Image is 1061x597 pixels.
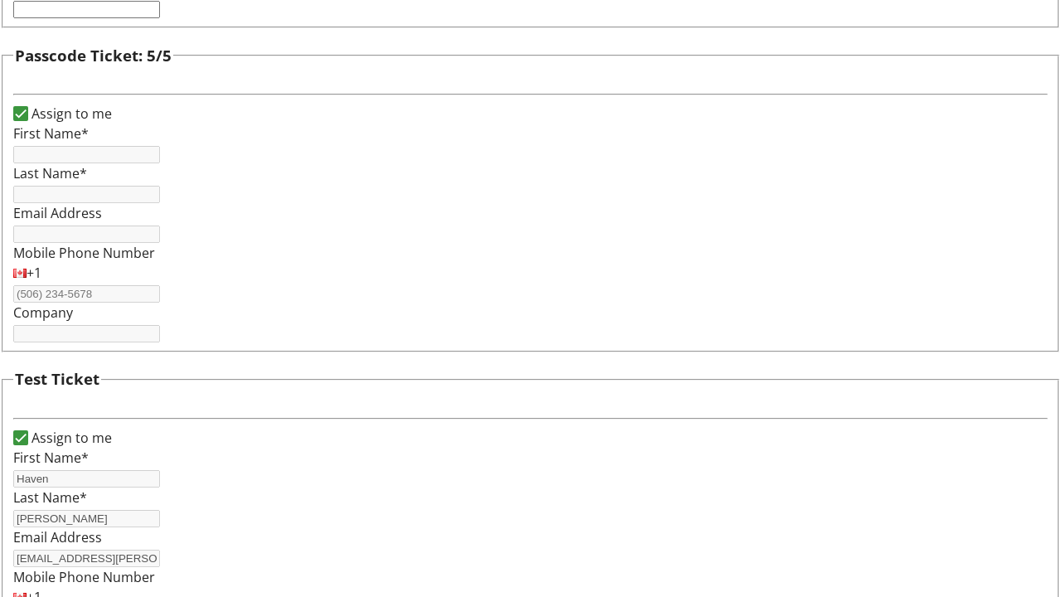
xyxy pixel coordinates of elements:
[13,285,160,303] input: (506) 234-5678
[13,244,155,262] label: Mobile Phone Number
[13,124,89,143] label: First Name*
[13,528,102,546] label: Email Address
[13,204,102,222] label: Email Address
[13,164,87,182] label: Last Name*
[15,367,99,391] h3: Test Ticket
[28,428,112,448] label: Assign to me
[15,44,172,67] h3: Passcode Ticket: 5/5
[13,303,73,322] label: Company
[13,568,155,586] label: Mobile Phone Number
[28,104,112,124] label: Assign to me
[13,488,87,507] label: Last Name*
[13,449,89,467] label: First Name*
